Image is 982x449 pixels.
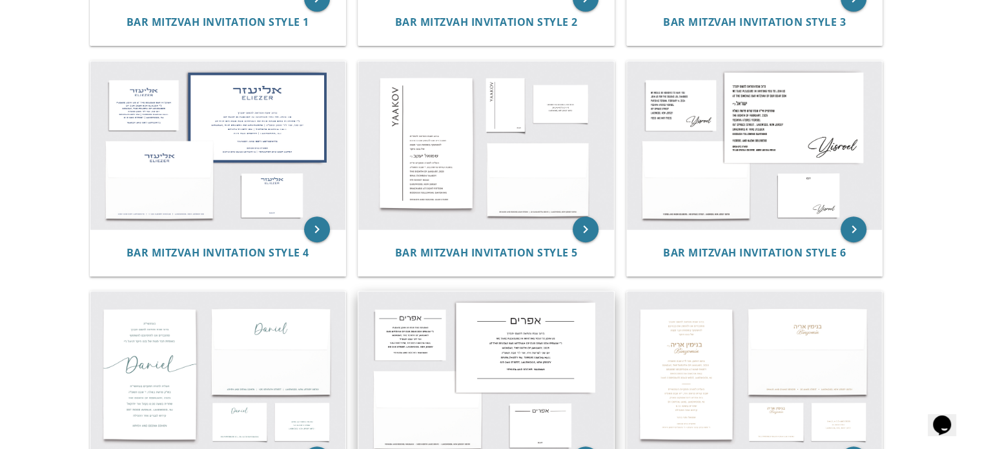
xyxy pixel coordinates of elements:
[304,216,330,242] a: keyboard_arrow_right
[627,61,883,229] img: Bar Mitzvah Invitation Style 6
[127,15,309,29] span: Bar Mitzvah Invitation Style 1
[394,15,577,29] span: Bar Mitzvah Invitation Style 2
[663,16,846,28] a: Bar Mitzvah Invitation Style 3
[928,397,969,436] iframe: chat widget
[358,61,614,229] img: Bar Mitzvah Invitation Style 5
[127,247,309,259] a: Bar Mitzvah Invitation Style 4
[663,15,846,29] span: Bar Mitzvah Invitation Style 3
[90,61,346,229] img: Bar Mitzvah Invitation Style 4
[127,245,309,260] span: Bar Mitzvah Invitation Style 4
[394,247,577,259] a: Bar Mitzvah Invitation Style 5
[663,245,846,260] span: Bar Mitzvah Invitation Style 6
[573,216,598,242] a: keyboard_arrow_right
[394,16,577,28] a: Bar Mitzvah Invitation Style 2
[663,247,846,259] a: Bar Mitzvah Invitation Style 6
[127,16,309,28] a: Bar Mitzvah Invitation Style 1
[394,245,577,260] span: Bar Mitzvah Invitation Style 5
[841,216,866,242] a: keyboard_arrow_right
